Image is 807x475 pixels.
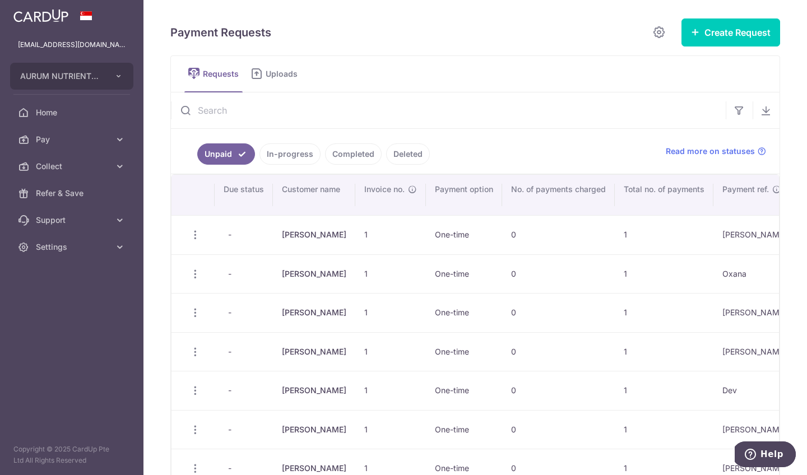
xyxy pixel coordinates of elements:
[615,332,713,371] td: 1
[355,175,426,215] th: Invoice no.
[713,410,796,449] td: [PERSON_NAME]
[26,8,49,18] span: Help
[722,184,769,195] span: Payment ref.
[36,107,110,118] span: Home
[502,371,615,410] td: 0
[215,175,273,215] th: Due status
[386,143,430,165] a: Deleted
[681,18,780,46] button: Create Request
[259,143,321,165] a: In-progress
[426,175,502,215] th: Payment option
[273,175,355,215] th: Customer name
[184,56,243,92] a: Requests
[224,227,236,243] span: -
[502,332,615,371] td: 0
[713,254,796,294] td: Oxana
[224,344,236,360] span: -
[355,410,426,449] td: 1
[615,410,713,449] td: 1
[615,175,713,215] th: Total no. of payments
[355,254,426,294] td: 1
[273,371,355,410] td: [PERSON_NAME]
[224,383,236,398] span: -
[36,241,110,253] span: Settings
[197,143,255,165] a: Unpaid
[502,410,615,449] td: 0
[325,143,382,165] a: Completed
[426,254,502,294] td: One-time
[713,332,796,371] td: [PERSON_NAME]
[273,332,355,371] td: [PERSON_NAME]
[615,215,713,254] td: 1
[203,68,243,80] span: Requests
[36,215,110,226] span: Support
[273,410,355,449] td: [PERSON_NAME]
[18,39,126,50] p: [EMAIL_ADDRESS][DOMAIN_NAME]
[426,215,502,254] td: One-time
[171,92,726,128] input: Search
[426,371,502,410] td: One-time
[615,254,713,294] td: 1
[502,175,615,215] th: No. of payments charged
[266,68,305,80] span: Uploads
[355,371,426,410] td: 1
[247,56,305,92] a: Uploads
[426,332,502,371] td: One-time
[224,266,236,282] span: -
[624,184,704,195] span: Total no. of payments
[713,293,796,332] td: [PERSON_NAME]
[273,254,355,294] td: [PERSON_NAME]
[502,215,615,254] td: 0
[666,146,766,157] a: Read more on statuses
[435,184,493,195] span: Payment option
[735,441,796,469] iframe: Opens a widget where you can find more information
[615,293,713,332] td: 1
[273,215,355,254] td: [PERSON_NAME]
[170,24,271,41] h5: Payment Requests
[36,134,110,145] span: Pay
[355,293,426,332] td: 1
[355,332,426,371] td: 1
[502,293,615,332] td: 0
[364,184,405,195] span: Invoice no.
[502,254,615,294] td: 0
[224,305,236,320] span: -
[713,371,796,410] td: Dev
[10,63,133,90] button: AURUM NUTRIENTS PTE. LTD.
[36,188,110,199] span: Refer & Save
[224,422,236,437] span: -
[713,215,796,254] td: [PERSON_NAME]
[615,371,713,410] td: 1
[666,146,755,157] span: Read more on statuses
[36,161,110,172] span: Collect
[20,71,103,82] span: AURUM NUTRIENTS PTE. LTD.
[355,215,426,254] td: 1
[511,184,606,195] span: No. of payments charged
[713,175,796,215] th: Payment ref.
[426,410,502,449] td: One-time
[273,293,355,332] td: [PERSON_NAME]
[13,9,68,22] img: CardUp
[426,293,502,332] td: One-time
